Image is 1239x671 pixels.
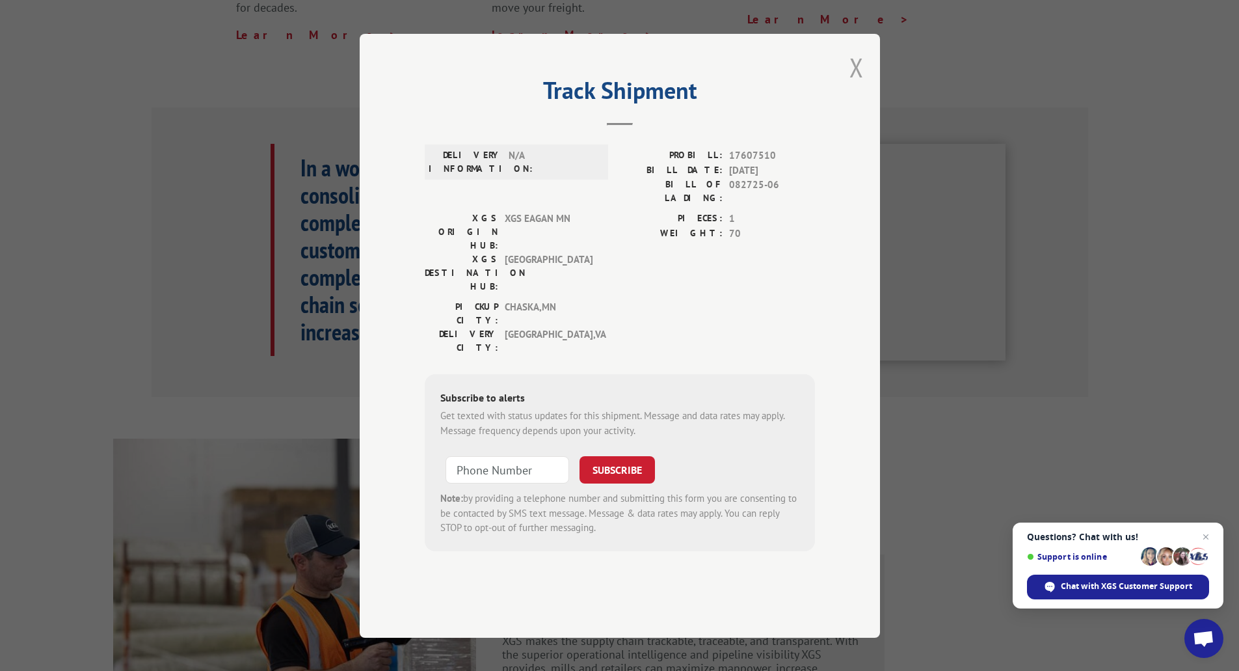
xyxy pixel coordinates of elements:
span: N/A [509,148,596,176]
div: Subscribe to alerts [440,390,799,409]
h2: Track Shipment [425,81,815,106]
span: 1 [729,212,815,226]
span: CHASKA , MN [505,300,593,327]
span: Support is online [1027,552,1136,562]
span: Questions? Chat with us! [1027,532,1209,542]
span: 082725-06 [729,178,815,205]
span: 17607510 [729,148,815,163]
label: DELIVERY INFORMATION: [429,148,502,176]
button: SUBSCRIBE [580,456,655,484]
span: [GEOGRAPHIC_DATA] [505,253,593,294]
div: Chat with XGS Customer Support [1027,575,1209,599]
button: Close modal [849,50,864,85]
label: XGS ORIGIN HUB: [425,212,498,253]
input: Phone Number [446,456,569,484]
span: Chat with XGS Customer Support [1061,581,1192,592]
strong: Note: [440,492,463,504]
span: Close chat [1198,529,1214,545]
label: BILL DATE: [620,163,723,178]
label: BILL OF LADING: [620,178,723,205]
span: [DATE] [729,163,815,178]
label: WEIGHT: [620,226,723,241]
div: Get texted with status updates for this shipment. Message and data rates may apply. Message frequ... [440,409,799,438]
label: DELIVERY CITY: [425,327,498,355]
span: 70 [729,226,815,241]
label: PICKUP CITY: [425,300,498,327]
label: PROBILL: [620,148,723,163]
div: Open chat [1184,619,1223,658]
div: by providing a telephone number and submitting this form you are consenting to be contacted by SM... [440,491,799,536]
span: [GEOGRAPHIC_DATA] , VA [505,327,593,355]
span: XGS EAGAN MN [505,212,593,253]
label: XGS DESTINATION HUB: [425,253,498,294]
label: PIECES: [620,212,723,226]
